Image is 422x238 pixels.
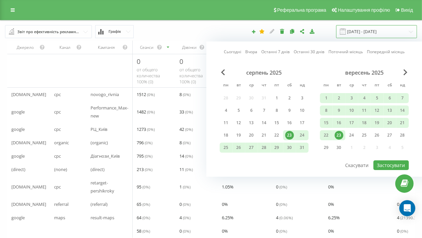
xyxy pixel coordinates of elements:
[11,152,25,160] span: google
[285,118,294,127] div: 16
[309,29,315,33] i: Завантажити звіт
[373,106,382,115] div: 12
[137,183,150,191] span: 95
[347,118,356,127] div: 17
[11,125,25,133] span: google
[371,93,384,103] div: пт 5 вер 2025 р.
[328,183,334,191] span: 0 %
[279,228,287,234] span: ( 0 %)
[276,183,287,191] span: 0
[320,69,409,76] div: вересень 2025
[289,29,295,33] i: Копіювати звіт
[398,106,407,115] div: 14
[142,215,150,220] span: ( 0 %)
[11,200,46,208] span: [DOMAIN_NAME]
[373,94,382,102] div: 5
[298,143,307,152] div: 31
[245,118,258,128] div: ср 13 серп 2025 р.
[269,29,275,33] i: Редагувати звіт
[279,29,285,33] i: Видалити звіт
[54,125,61,133] span: cpc
[298,131,307,140] div: 24
[398,131,407,140] div: 28
[137,108,155,116] span: 1482
[335,131,343,140] div: 23
[91,125,108,133] span: РЦ_Київ
[347,106,356,115] div: 10
[294,49,324,55] a: Останні 30 днів
[334,81,344,91] abbr: вівторок
[296,93,309,103] div: нд 3 серп 2025 р.
[259,29,265,33] i: Цей звіт буде завантажено першим при відкритті Аналітики. Ви можете призначити будь-який інший ва...
[137,125,155,133] span: 1273
[273,143,281,152] div: 29
[386,94,394,102] div: 6
[91,152,120,160] span: Діагнози_Київ
[296,143,309,153] div: нд 31 серп 2025 р.
[298,94,307,102] div: 3
[398,94,407,102] div: 7
[333,130,345,140] div: вт 23 вер 2025 р.
[386,106,394,115] div: 13
[276,227,287,235] span: 0
[296,118,309,128] div: нд 17 серп 2025 р.
[320,93,333,103] div: пн 1 вер 2025 р.
[373,118,382,127] div: 19
[91,200,108,208] span: (referral)
[137,152,152,160] span: 795
[222,131,231,140] div: 18
[179,108,193,116] span: 33
[183,92,190,97] span: ( 0 %)
[338,7,390,13] span: Налаштування профілю
[360,118,369,127] div: 18
[322,94,331,102] div: 1
[179,90,190,98] span: 8
[373,131,382,140] div: 26
[320,143,333,153] div: пн 29 вер 2025 р.
[279,202,287,207] span: ( 0 %)
[273,106,281,115] div: 8
[91,179,129,195] span: retarget-pershikroky
[285,143,294,152] div: 30
[221,81,231,91] abbr: понеділок
[185,127,193,132] span: ( 0 %)
[320,130,333,140] div: пн 22 вер 2025 р.
[179,200,190,208] span: 0
[258,118,271,128] div: чт 14 серп 2025 р.
[371,118,384,128] div: пт 19 вер 2025 р.
[222,214,234,222] span: 6.25 %
[396,130,409,140] div: нд 28 вер 2025 р.
[358,93,371,103] div: чт 4 вер 2025 р.
[220,143,233,153] div: пн 25 серп 2025 р.
[137,214,150,222] span: 64
[245,105,258,115] div: ср 6 серп 2025 р.
[235,106,243,115] div: 5
[91,165,105,173] span: (direct)
[328,227,334,235] span: 0 %
[285,106,294,115] div: 9
[137,45,156,50] div: Сеанси
[396,93,409,103] div: нд 7 вер 2025 р.
[322,131,331,140] div: 22
[260,118,269,127] div: 14
[7,41,415,238] div: scrollable content
[296,105,309,115] div: нд 10 серп 2025 р.
[247,106,256,115] div: 6
[341,160,372,170] button: Скасувати
[222,200,228,208] span: 0 %
[245,143,258,153] div: ср 27 серп 2025 р.
[11,183,46,191] span: [DOMAIN_NAME]
[183,202,190,207] span: ( 0 %)
[328,200,334,208] span: 0 %
[247,81,257,91] abbr: середа
[358,105,371,115] div: чт 11 вер 2025 р.
[222,106,231,115] div: 4
[259,81,269,91] abbr: четвер
[397,200,408,208] span: 0
[277,7,326,13] span: Реферальна програма
[235,131,243,140] div: 19
[298,106,307,115] div: 10
[285,81,295,91] abbr: субота
[399,200,415,216] div: Open Intercom Messenger
[179,57,183,66] span: 0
